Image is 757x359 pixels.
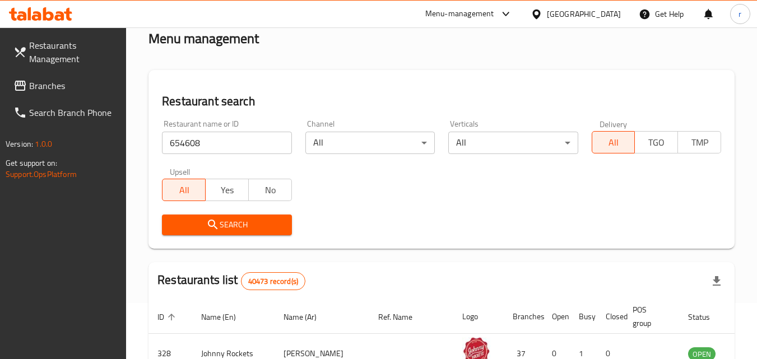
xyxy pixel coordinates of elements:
[170,167,191,175] label: Upsell
[167,182,201,198] span: All
[305,132,435,154] div: All
[201,310,250,324] span: Name (En)
[6,167,77,181] a: Support.OpsPlatform
[253,182,287,198] span: No
[4,32,127,72] a: Restaurants Management
[29,79,118,92] span: Branches
[634,131,678,153] button: TGO
[4,72,127,99] a: Branches
[171,218,282,232] span: Search
[504,300,543,334] th: Branches
[241,272,305,290] div: Total records count
[6,156,57,170] span: Get support on:
[570,300,597,334] th: Busy
[157,272,305,290] h2: Restaurants list
[248,179,292,201] button: No
[633,303,666,330] span: POS group
[703,268,730,295] div: Export file
[210,182,244,198] span: Yes
[688,310,725,324] span: Status
[157,310,179,324] span: ID
[592,131,635,153] button: All
[162,215,291,235] button: Search
[29,106,118,119] span: Search Branch Phone
[597,300,624,334] th: Closed
[148,30,259,48] h2: Menu management
[639,134,674,151] span: TGO
[425,7,494,21] div: Menu-management
[448,132,578,154] div: All
[162,93,721,110] h2: Restaurant search
[600,120,628,128] label: Delivery
[6,137,33,151] span: Version:
[597,134,631,151] span: All
[453,300,504,334] th: Logo
[378,310,427,324] span: Ref. Name
[547,8,621,20] div: [GEOGRAPHIC_DATA]
[739,8,741,20] span: r
[162,132,291,154] input: Search for restaurant name or ID..
[242,276,305,287] span: 40473 record(s)
[682,134,717,151] span: TMP
[284,310,331,324] span: Name (Ar)
[29,39,118,66] span: Restaurants Management
[35,137,52,151] span: 1.0.0
[543,300,570,334] th: Open
[162,179,206,201] button: All
[4,99,127,126] a: Search Branch Phone
[205,179,249,201] button: Yes
[677,131,721,153] button: TMP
